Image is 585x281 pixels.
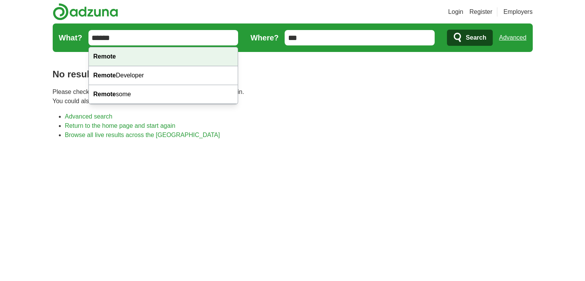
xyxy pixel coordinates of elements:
label: Where? [250,32,278,43]
a: Return to the home page and start again [65,122,175,129]
a: Advanced [499,30,526,45]
a: Advanced search [65,113,113,120]
a: Employers [503,7,533,17]
strong: Remote [93,53,116,60]
strong: Remote [93,91,116,97]
a: Register [469,7,492,17]
img: Adzuna logo [53,3,118,20]
div: some [89,85,238,104]
div: Developer [89,66,238,85]
strong: Remote [93,72,116,79]
p: Please check your spelling or enter another search term and try again. You could also try one of ... [53,87,533,106]
label: What? [59,32,82,43]
h1: No results found [53,67,533,81]
a: Login [448,7,463,17]
span: Search [466,30,486,45]
a: Browse all live results across the [GEOGRAPHIC_DATA] [65,132,220,138]
button: Search [447,30,493,46]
